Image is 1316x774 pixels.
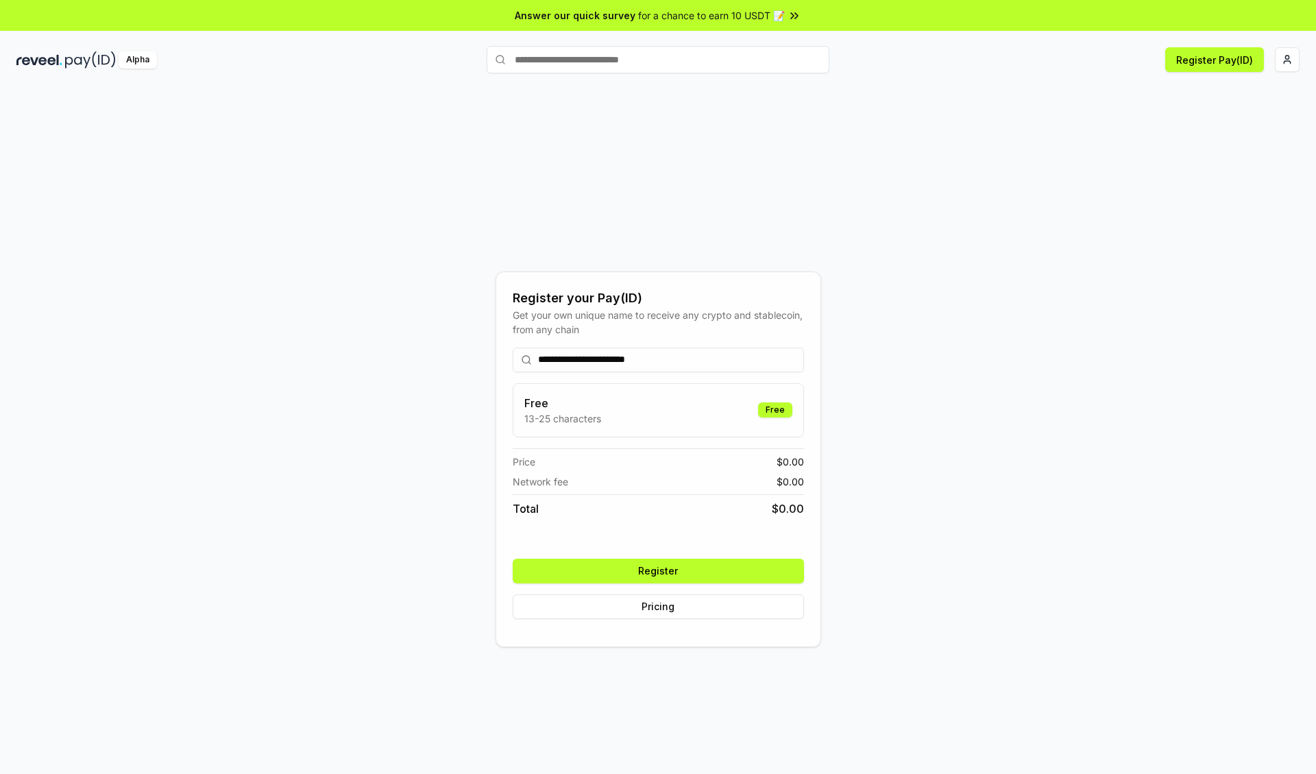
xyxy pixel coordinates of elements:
[524,411,601,426] p: 13-25 characters
[777,455,804,469] span: $ 0.00
[513,474,568,489] span: Network fee
[119,51,157,69] div: Alpha
[524,395,601,411] h3: Free
[513,559,804,583] button: Register
[513,289,804,308] div: Register your Pay(ID)
[758,402,792,418] div: Free
[772,500,804,517] span: $ 0.00
[515,8,635,23] span: Answer our quick survey
[513,594,804,619] button: Pricing
[65,51,116,69] img: pay_id
[1165,47,1264,72] button: Register Pay(ID)
[513,500,539,517] span: Total
[638,8,785,23] span: for a chance to earn 10 USDT 📝
[777,474,804,489] span: $ 0.00
[513,455,535,469] span: Price
[513,308,804,337] div: Get your own unique name to receive any crypto and stablecoin, from any chain
[16,51,62,69] img: reveel_dark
